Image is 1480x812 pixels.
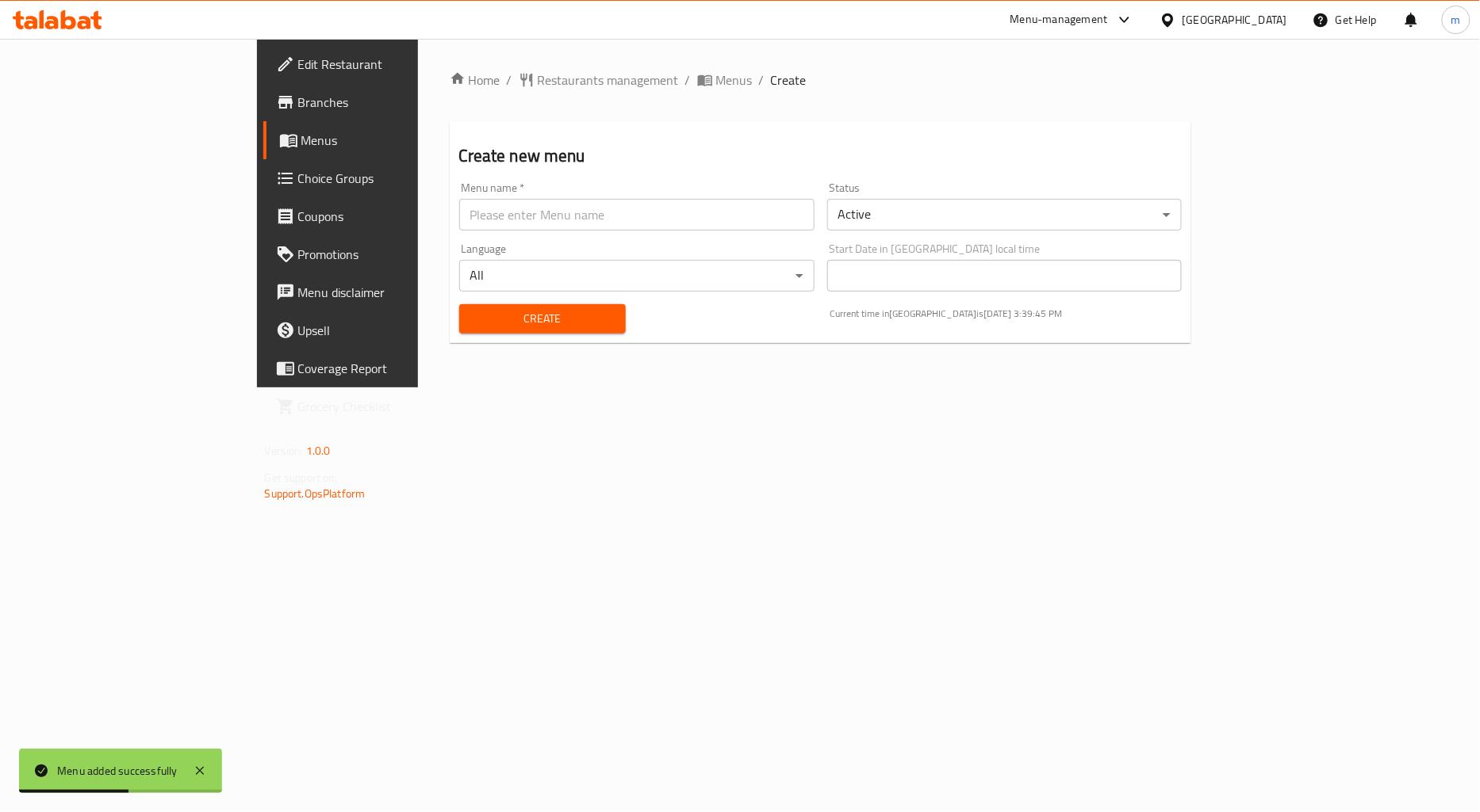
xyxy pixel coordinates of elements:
[1451,11,1461,29] span: m
[459,304,626,334] button: Create
[830,307,1183,321] p: Current time in [GEOGRAPHIC_DATA] is [DATE] 3:39:45 PM
[472,309,613,329] span: Create
[1010,10,1108,29] div: Menu-management
[263,235,504,273] a: Promotions
[459,199,815,231] input: Please enter Menu name
[263,45,504,83] a: Edit Restaurant
[263,159,504,197] a: Choice Groups
[306,440,331,461] span: 1.0.0
[716,71,753,90] span: Menus
[459,144,1183,168] h2: Create new menu
[57,762,178,780] div: Menu added successfully
[301,131,492,150] span: Menus
[459,260,815,292] div: All
[298,359,492,378] span: Coverage Report
[685,71,691,90] li: /
[263,387,504,425] a: Grocery Checklist
[697,71,753,90] a: Menus
[1183,11,1287,29] div: [GEOGRAPHIC_DATA]
[298,55,492,74] span: Edit Restaurant
[298,93,492,112] span: Branches
[298,321,492,340] span: Upsell
[263,121,504,159] a: Menus
[265,483,366,504] a: Support.OpsPlatform
[263,349,504,387] a: Coverage Report
[827,199,1183,231] div: Active
[298,245,492,264] span: Promotions
[771,71,807,90] span: Create
[450,71,1192,90] nav: breadcrumb
[265,440,304,461] span: Version:
[507,71,512,90] li: /
[263,273,504,311] a: Menu disclaimer
[759,71,765,90] li: /
[263,311,504,349] a: Upsell
[298,169,492,188] span: Choice Groups
[298,397,492,416] span: Grocery Checklist
[263,197,504,235] a: Coupons
[298,207,492,226] span: Coupons
[263,83,504,121] a: Branches
[265,467,338,488] span: Get support on:
[538,71,679,90] span: Restaurants management
[519,71,679,90] a: Restaurants management
[298,283,492,302] span: Menu disclaimer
